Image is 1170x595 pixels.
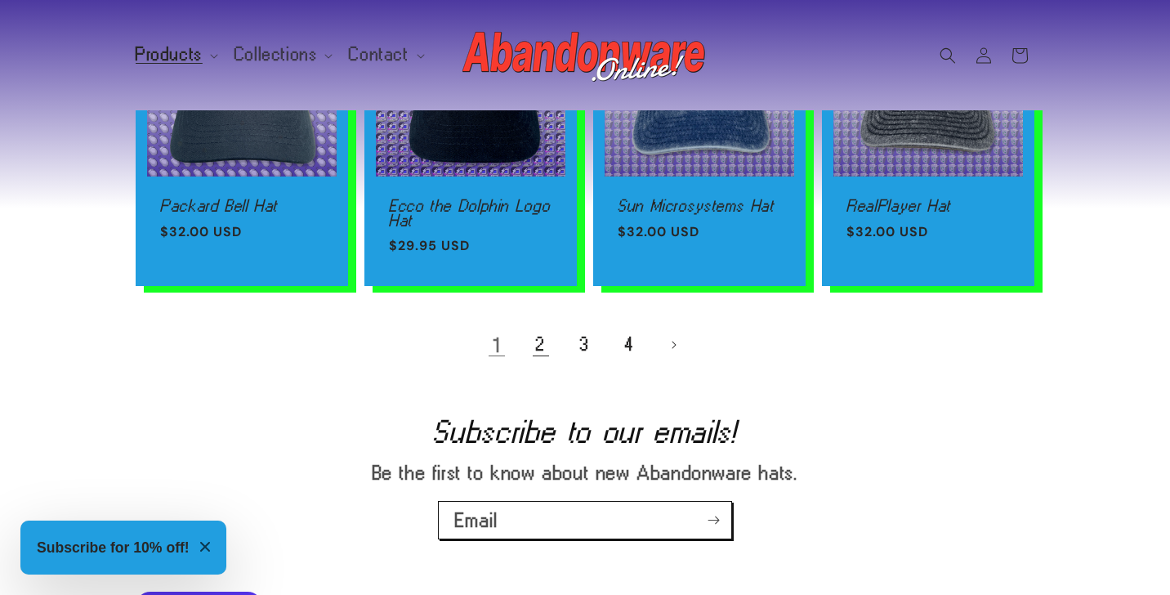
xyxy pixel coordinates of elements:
[339,38,431,72] summary: Contact
[695,501,731,539] button: Subscribe
[846,199,1010,213] a: RealPlayer Hat
[136,327,1034,363] nav: Pagination
[126,38,225,72] summary: Products
[74,418,1096,445] h2: Subscribe to our emails!
[523,327,559,363] a: Page 2
[136,47,203,62] span: Products
[160,199,324,213] a: Packard Bell Hat
[349,47,409,62] span: Contact
[930,38,966,74] summary: Search
[299,461,871,485] p: Be the first to know about new Abandonware hats.
[389,199,552,227] a: Ecco the Dolphin Logo Hat
[225,38,340,72] summary: Collections
[567,327,603,363] a: Page 3
[439,502,731,539] input: Email
[479,327,515,363] a: Page 1
[457,16,714,94] a: Abandonware
[462,23,708,88] img: Abandonware
[618,199,781,213] a: Sun Microsystems Hat
[611,327,647,363] a: Page 4
[234,47,318,62] span: Collections
[655,327,691,363] a: Next page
